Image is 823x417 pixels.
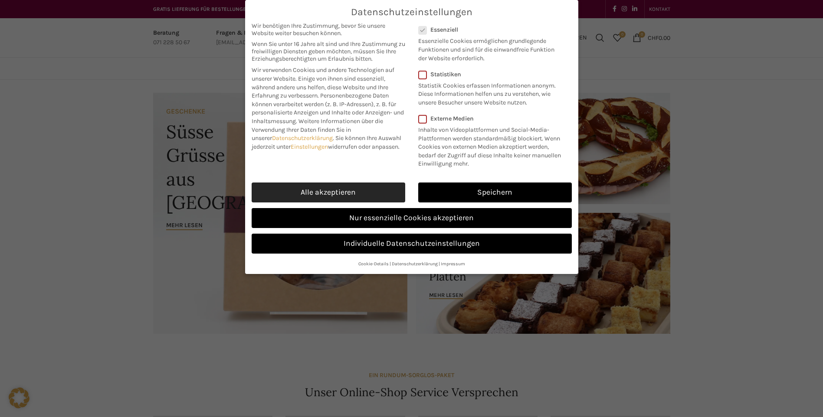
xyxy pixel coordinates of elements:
[252,134,401,150] span: Sie können Ihre Auswahl jederzeit unter widerrufen oder anpassen.
[252,234,572,254] a: Individuelle Datenschutzeinstellungen
[441,261,465,267] a: Impressum
[351,7,472,18] span: Datenschutzeinstellungen
[418,33,561,62] p: Essenzielle Cookies ermöglichen grundlegende Funktionen und sind für die einwandfreie Funktion de...
[252,182,405,202] a: Alle akzeptieren
[291,143,328,150] a: Einstellungen
[252,22,405,37] span: Wir benötigen Ihre Zustimmung, bevor Sie unsere Website weiter besuchen können.
[272,134,333,142] a: Datenschutzerklärung
[252,66,394,99] span: Wir verwenden Cookies und andere Technologien auf unserer Website. Einige von ihnen sind essenzie...
[392,261,438,267] a: Datenschutzerklärung
[252,117,383,142] span: Weitere Informationen über die Verwendung Ihrer Daten finden Sie in unserer .
[418,182,572,202] a: Speichern
[252,40,405,62] span: Wenn Sie unter 16 Jahre alt sind und Ihre Zustimmung zu freiwilligen Diensten geben möchten, müss...
[418,122,566,168] p: Inhalte von Videoplattformen und Social-Media-Plattformen werden standardmäßig blockiert. Wenn Co...
[358,261,389,267] a: Cookie-Details
[418,26,561,33] label: Essenziell
[252,92,404,125] span: Personenbezogene Daten können verarbeitet werden (z. B. IP-Adressen), z. B. für personalisierte A...
[252,208,572,228] a: Nur essenzielle Cookies akzeptieren
[418,78,561,107] p: Statistik Cookies erfassen Informationen anonym. Diese Informationen helfen uns zu verstehen, wie...
[418,71,561,78] label: Statistiken
[418,115,566,122] label: Externe Medien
